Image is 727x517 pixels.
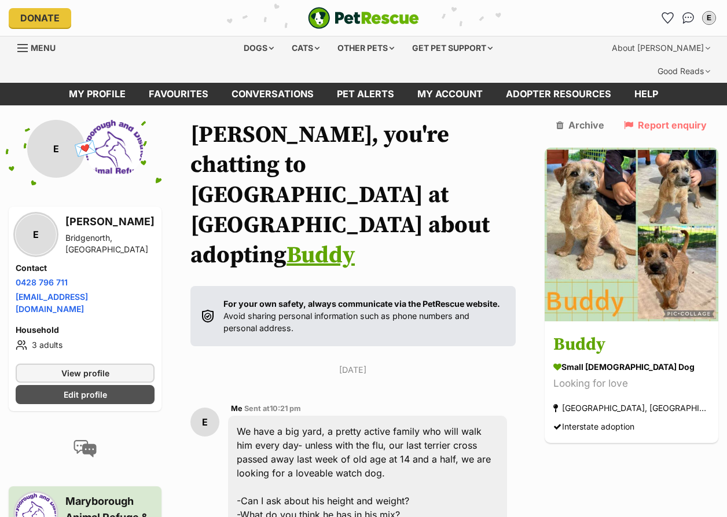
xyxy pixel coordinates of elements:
[16,262,155,274] h4: Contact
[679,9,697,27] a: Conversations
[700,9,718,27] button: My account
[9,8,71,28] a: Donate
[545,324,718,443] a: Buddy small [DEMOGRAPHIC_DATA] Dog Looking for love [GEOGRAPHIC_DATA], [GEOGRAPHIC_DATA] Intersta...
[16,364,155,383] a: View profile
[270,404,301,413] span: 10:21 pm
[65,232,155,255] div: Bridgenorth, [GEOGRAPHIC_DATA]
[16,292,88,314] a: [EMAIL_ADDRESS][DOMAIN_NAME]
[85,120,143,178] img: Maryborough Animal Refuge profile pic
[61,367,109,379] span: View profile
[553,332,710,358] h3: Buddy
[244,404,301,413] span: Sent at
[17,36,64,57] a: Menu
[703,12,715,24] div: E
[16,214,56,255] div: E
[64,388,107,401] span: Edit profile
[545,148,718,321] img: Buddy
[553,419,634,435] div: Interstate adoption
[682,12,695,24] img: chat-41dd97257d64d25036548639549fe6c8038ab92f7586957e7f3b1b290dea8141.svg
[223,298,504,335] p: Avoid sharing personal information such as phone numbers and personal address.
[287,241,355,270] a: Buddy
[553,401,710,416] div: [GEOGRAPHIC_DATA], [GEOGRAPHIC_DATA]
[65,214,155,230] h3: [PERSON_NAME]
[329,36,402,60] div: Other pets
[16,324,155,336] h4: Household
[190,364,516,376] p: [DATE]
[231,404,243,413] span: Me
[137,83,220,105] a: Favourites
[16,385,155,404] a: Edit profile
[553,376,710,392] div: Looking for love
[553,361,710,373] div: small [DEMOGRAPHIC_DATA] Dog
[27,120,85,178] div: E
[623,83,670,105] a: Help
[308,7,419,29] img: logo-e224e6f780fb5917bec1dbf3a21bbac754714ae5b6737aabdf751b685950b380.svg
[658,9,677,27] a: Favourites
[325,83,406,105] a: Pet alerts
[556,120,604,130] a: Archive
[658,9,718,27] ul: Account quick links
[308,7,419,29] a: PetRescue
[72,136,98,161] span: 💌
[649,60,718,83] div: Good Reads
[624,120,707,130] a: Report enquiry
[31,43,56,53] span: Menu
[220,83,325,105] a: conversations
[16,277,68,287] a: 0428 796 711
[57,83,137,105] a: My profile
[404,36,501,60] div: Get pet support
[223,299,500,309] strong: For your own safety, always communicate via the PetRescue website.
[406,83,494,105] a: My account
[604,36,718,60] div: About [PERSON_NAME]
[16,338,155,352] li: 3 adults
[190,408,219,437] div: E
[190,120,516,270] h1: [PERSON_NAME], you're chatting to [GEOGRAPHIC_DATA] at [GEOGRAPHIC_DATA] about adopting
[284,36,328,60] div: Cats
[74,440,97,457] img: conversation-icon-4a6f8262b818ee0b60e3300018af0b2d0b884aa5de6e9bcb8d3d4eeb1a70a7c4.svg
[236,36,282,60] div: Dogs
[494,83,623,105] a: Adopter resources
